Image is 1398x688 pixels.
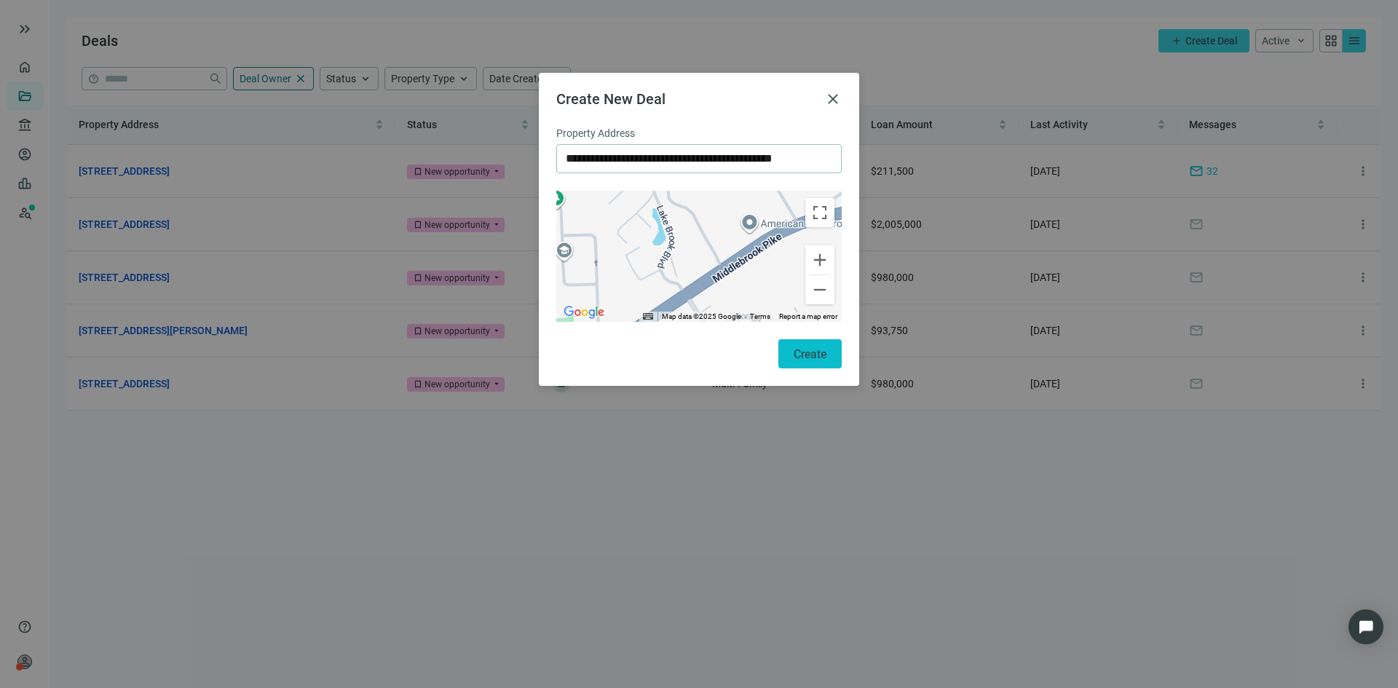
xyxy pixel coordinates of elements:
[805,275,834,304] button: Zoom out
[1348,609,1383,644] div: Open Intercom Messenger
[662,312,741,320] span: Map data ©2025 Google
[556,90,666,108] span: Create New Deal
[805,245,834,274] button: Zoom in
[556,125,635,141] span: Property Address
[750,312,770,320] a: Terms (opens in new tab)
[794,347,826,361] span: Create
[779,312,837,320] a: Report a map error
[824,90,842,108] button: close
[643,312,653,322] button: Keyboard shortcuts
[560,303,608,322] a: Open this area in Google Maps (opens a new window)
[778,339,842,368] button: Create
[560,303,608,322] img: Google
[805,198,834,227] button: Toggle fullscreen view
